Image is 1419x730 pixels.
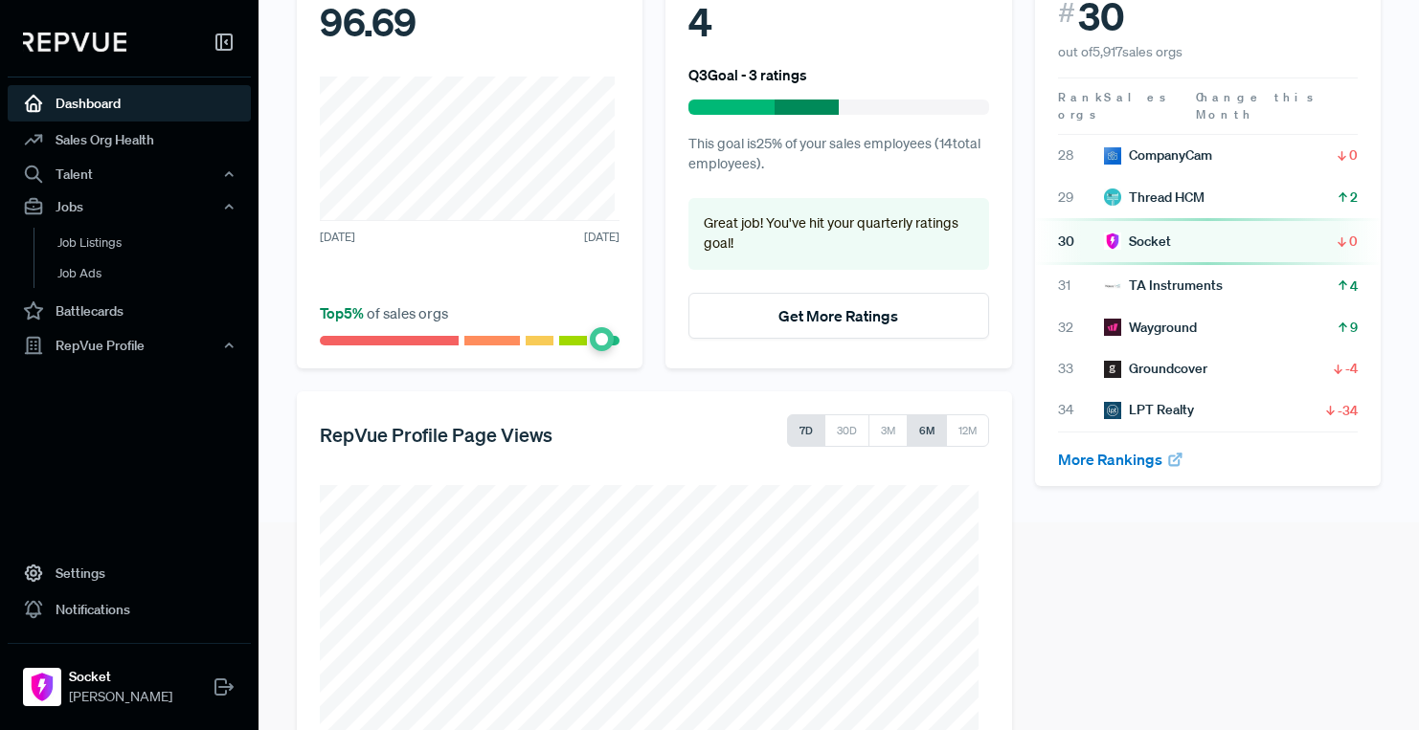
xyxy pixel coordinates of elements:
button: 3M [868,414,908,447]
span: 0 [1349,232,1358,251]
div: Wayground [1104,318,1197,338]
span: [PERSON_NAME] [69,687,172,707]
span: 2 [1350,188,1358,207]
span: 4 [1350,277,1358,296]
span: Sales orgs [1058,89,1169,122]
span: of sales orgs [320,303,448,322]
h6: Q3 Goal - 3 ratings [688,66,807,83]
img: LPT Realty [1104,402,1121,419]
button: Jobs [8,190,251,223]
span: Rank [1058,89,1104,106]
div: LPT Realty [1104,400,1194,420]
span: Change this Month [1196,89,1317,122]
span: [DATE] [320,229,355,246]
p: Great job! You've hit your quarterly ratings goal! [704,213,973,254]
div: Groundcover [1104,359,1207,379]
img: RepVue [23,33,126,52]
img: Thread HCM [1104,188,1121,206]
span: 29 [1058,188,1104,208]
a: Notifications [8,591,251,628]
span: -34 [1338,401,1358,420]
span: out of 5,917 sales orgs [1058,43,1182,60]
button: Talent [8,158,251,190]
div: CompanyCam [1104,145,1212,166]
span: 9 [1350,318,1358,337]
div: Socket [1104,232,1171,252]
span: 32 [1058,318,1104,338]
span: 33 [1058,359,1104,379]
button: RepVue Profile [8,329,251,362]
span: 28 [1058,145,1104,166]
span: -4 [1345,359,1358,378]
a: Sales Org Health [8,122,251,158]
span: Top 5 % [320,303,367,322]
span: 30 [1058,232,1104,252]
a: Battlecards [8,293,251,329]
a: More Rankings [1058,450,1184,469]
span: 31 [1058,276,1104,296]
button: Get More Ratings [688,293,988,339]
img: TA Instruments [1104,277,1121,295]
button: 30D [824,414,869,447]
a: SocketSocket[PERSON_NAME] [8,643,251,715]
div: TA Instruments [1104,276,1223,296]
span: [DATE] [584,229,619,246]
span: 34 [1058,400,1104,420]
p: This goal is 25 % of your sales employees ( 14 total employees). [688,134,988,175]
a: Job Ads [34,258,277,289]
img: Wayground [1104,319,1121,336]
strong: Socket [69,667,172,687]
a: Job Listings [34,228,277,258]
button: 12M [946,414,989,447]
button: 7D [787,414,825,447]
img: Socket [27,672,57,702]
a: Settings [8,555,251,591]
a: Dashboard [8,85,251,122]
img: Socket [1104,232,1121,250]
div: Thread HCM [1104,188,1205,208]
h5: RepVue Profile Page Views [320,423,552,446]
img: Groundcover [1104,361,1121,378]
button: 6M [907,414,947,447]
span: 0 [1349,145,1358,165]
img: CompanyCam [1104,147,1121,165]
